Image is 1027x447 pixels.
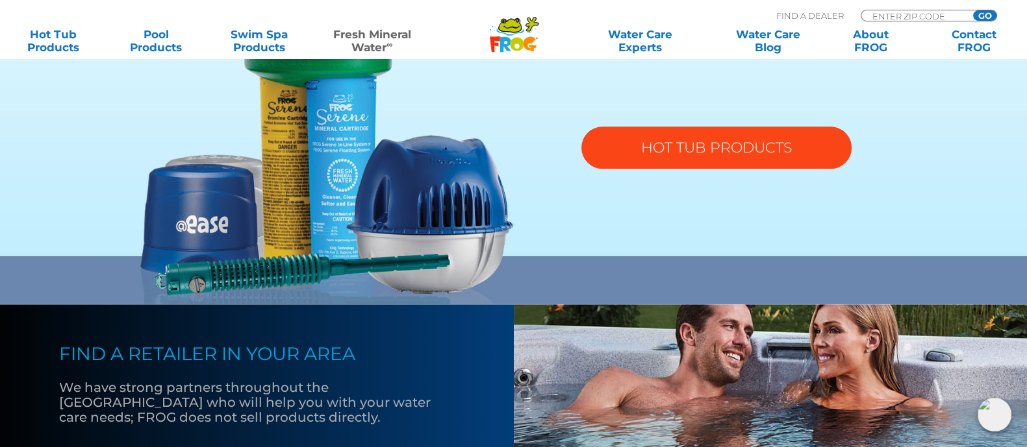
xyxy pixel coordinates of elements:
a: Swim SpaProducts [219,28,299,54]
a: ContactFROG [934,28,1014,54]
img: openIcon [978,398,1011,431]
a: PoolProducts [116,28,196,54]
p: We have strong partners throughout the [GEOGRAPHIC_DATA] who will help you with your water care n... [59,380,449,425]
sup: ∞ [387,40,392,49]
h4: FIND A RETAILER IN YOUR AREA [59,343,449,364]
a: Water CareBlog [728,28,808,54]
img: fmw-hot-tub-product-v2 [140,23,514,304]
a: HOT TUB PRODUCTS [581,127,852,169]
a: Water CareExperts [575,28,705,54]
a: Fresh MineralWater∞ [322,28,422,54]
p: Find A Dealer [776,10,844,21]
a: Hot TubProducts [13,28,93,54]
input: GO [973,10,996,21]
a: AboutFROG [831,28,911,54]
input: Zip Code Form [871,10,959,21]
